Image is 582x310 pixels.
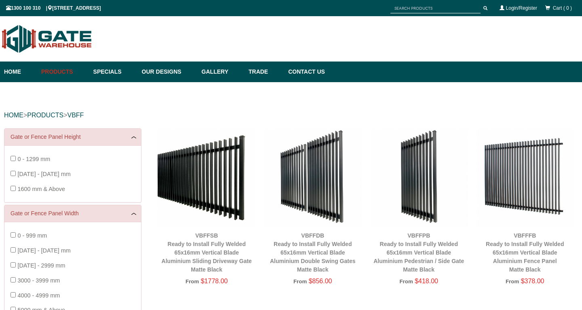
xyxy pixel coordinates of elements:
[17,247,70,254] span: [DATE] - [DATE] mm
[4,62,37,82] a: Home
[27,112,63,119] a: PRODUCTS
[17,186,65,192] span: 1600 mm & Above
[162,232,252,273] a: VBFFSBReady to Install Fully Welded 65x16mm Vertical BladeAluminium Sliding Driveway GateMatte Black
[284,62,325,82] a: Contact Us
[6,5,101,11] span: 1300 100 310 | [STREET_ADDRESS]
[17,292,60,299] span: 4000 - 4999 mm
[370,128,468,227] img: VBFFPB - Ready to Install Fully Welded 65x16mm Vertical Blade - Aluminium Pedestrian / Side Gate ...
[553,5,572,11] span: Cart ( 0 )
[186,278,199,285] span: From
[201,278,228,285] span: $1778.00
[89,62,138,82] a: Specials
[158,128,256,227] img: VBFFSB - Ready to Install Fully Welded 65x16mm Vertical Blade - Aluminium Sliding Driveway Gate -...
[506,278,519,285] span: From
[476,128,574,227] img: VBFFFB - Ready to Install Fully Welded 65x16mm Vertical Blade - Aluminium Fence Panel - Matte Bla...
[245,62,284,82] a: Trade
[4,102,578,128] div: > >
[293,278,307,285] span: From
[17,262,65,269] span: [DATE] - 2999 mm
[390,3,481,13] input: SEARCH PRODUCTS
[309,278,332,285] span: $856.00
[415,278,438,285] span: $418.00
[67,112,84,119] a: VBFF
[17,156,50,162] span: 0 - 1299 mm
[198,62,245,82] a: Gallery
[17,277,60,284] span: 3000 - 3999 mm
[400,278,413,285] span: From
[11,133,135,141] a: Gate or Fence Panel Height
[4,112,23,119] a: HOME
[373,232,464,273] a: VBFFPBReady to Install Fully Welded 65x16mm Vertical BladeAluminium Pedestrian / Side GateMatte B...
[264,128,362,227] img: VBFFDB - Ready to Install Fully Welded 65x16mm Vertical Blade - Aluminium Double Swing Gates - Ma...
[521,278,544,285] span: $378.00
[486,232,564,273] a: VBFFFBReady to Install Fully Welded 65x16mm Vertical BladeAluminium Fence PanelMatte Black
[270,232,356,273] a: VBFFDBReady to Install Fully Welded 65x16mm Vertical BladeAluminium Double Swing GatesMatte Black
[506,5,537,11] a: Login/Register
[17,232,47,239] span: 0 - 999 mm
[17,171,70,177] span: [DATE] - [DATE] mm
[11,209,135,218] a: Gate or Fence Panel Width
[138,62,198,82] a: Our Designs
[37,62,89,82] a: Products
